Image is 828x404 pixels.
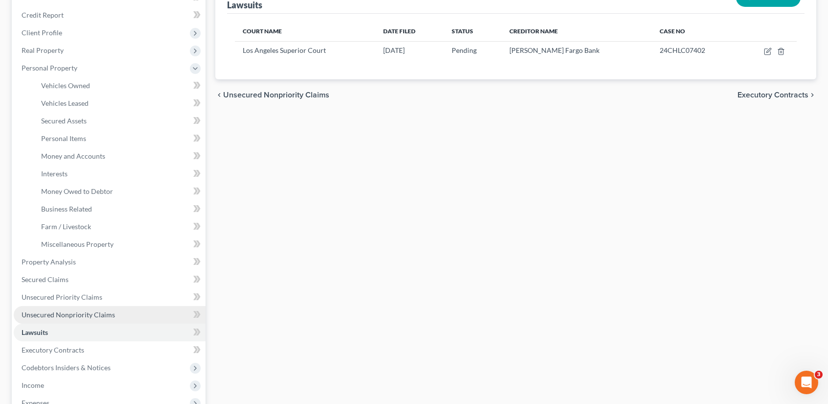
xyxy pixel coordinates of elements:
a: Interests [33,165,206,183]
button: chevron_left Unsecured Nonpriority Claims [215,91,329,99]
span: Interests [41,169,68,178]
a: Property Analysis [14,253,206,271]
span: Codebtors Insiders & Notices [22,363,111,372]
span: Date Filed [383,27,415,35]
span: Creditor Name [509,27,558,35]
a: Vehicles Leased [33,95,206,112]
button: Executory Contracts chevron_right [737,91,816,99]
a: Business Related [33,200,206,218]
a: Money Owed to Debtor [33,183,206,200]
span: Property Analysis [22,258,76,266]
a: Credit Report [14,6,206,24]
span: Unsecured Priority Claims [22,293,102,301]
span: 3 [815,371,823,379]
span: [PERSON_NAME] Fargo Bank [509,46,599,54]
i: chevron_left [215,91,223,99]
span: Vehicles Owned [41,81,90,90]
span: Court Name [243,27,282,35]
a: Money and Accounts [33,147,206,165]
span: Money Owed to Debtor [41,187,113,195]
span: 24CHLC07402 [660,46,705,54]
a: Secured Claims [14,271,206,288]
span: Personal Items [41,134,86,143]
span: Vehicles Leased [41,99,89,107]
span: Money and Accounts [41,152,105,160]
iframe: Intercom live chat [795,371,818,394]
span: Pending [452,46,477,54]
span: Miscellaneous Property [41,240,114,248]
span: Credit Report [22,11,64,19]
span: Status [452,27,473,35]
span: Lawsuits [22,328,48,336]
span: Income [22,381,44,389]
span: Unsecured Nonpriority Claims [223,91,329,99]
span: Secured Assets [41,117,87,125]
span: Unsecured Nonpriority Claims [22,310,115,319]
a: Unsecured Priority Claims [14,288,206,306]
a: Lawsuits [14,324,206,341]
a: Unsecured Nonpriority Claims [14,306,206,324]
span: [DATE] [383,46,405,54]
span: Los Angeles Superior Court [243,46,326,54]
span: Client Profile [22,28,62,37]
span: Farm / Livestock [41,222,91,231]
a: Farm / Livestock [33,218,206,236]
i: chevron_right [808,91,816,99]
span: Business Related [41,205,92,213]
a: Secured Assets [33,112,206,130]
span: Executory Contracts [22,346,84,354]
span: Case No [660,27,685,35]
a: Executory Contracts [14,341,206,359]
span: Executory Contracts [737,91,808,99]
span: Secured Claims [22,275,69,284]
span: Personal Property [22,64,77,72]
a: Personal Items [33,130,206,147]
a: Vehicles Owned [33,77,206,95]
a: Miscellaneous Property [33,236,206,253]
span: Real Property [22,46,64,54]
